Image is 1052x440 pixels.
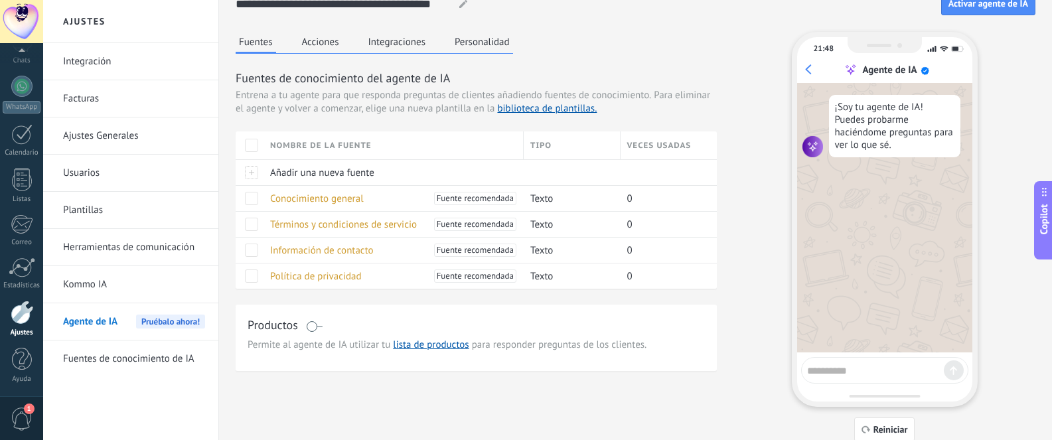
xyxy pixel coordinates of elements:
button: Integraciones [365,32,429,52]
div: Ajustes [3,329,41,337]
span: Agente de IA [63,303,117,340]
div: Términos y condiciones de servicio [263,212,517,237]
div: 0 [621,238,708,263]
span: Fuente recomendada [437,269,514,283]
span: Texto [530,244,553,257]
div: Listas [3,195,41,204]
a: biblioteca de plantillas. [497,102,597,115]
span: 1 [24,403,35,414]
a: Agente de IAPruébalo ahora! [63,303,205,340]
div: Estadísticas [3,281,41,290]
div: Ayuda [3,375,41,384]
a: lista de productos [393,338,469,351]
li: Plantillas [43,192,218,229]
span: Permite al agente de IA utilizar tu para responder preguntas de los clientes. [248,338,705,352]
span: Texto [530,192,553,205]
span: Conocimiento general [270,192,364,205]
div: Texto [524,212,614,237]
div: Información de contacto [263,238,517,263]
a: Fuentes de conocimiento de IA [63,340,205,378]
span: 0 [627,270,633,283]
li: Fuentes de conocimiento de IA [43,340,218,377]
span: Fuente recomendada [437,244,514,257]
li: Integración [43,43,218,80]
div: WhatsApp [3,101,40,113]
span: 0 [627,218,633,231]
div: 0 [621,186,708,211]
a: Kommo IA [63,266,205,303]
div: Política de privacidad [263,263,517,289]
h3: Fuentes de conocimiento del agente de IA [236,70,717,86]
span: Añadir una nueva fuente [270,167,374,179]
li: Ajustes Generales [43,117,218,155]
li: Herramientas de comunicación [43,229,218,266]
span: Reiniciar [873,425,908,434]
span: Texto [530,218,553,231]
button: Personalidad [451,32,513,52]
div: Texto [524,238,614,263]
span: Entrena a tu agente para que responda preguntas de clientes añadiendo fuentes de conocimiento. [236,89,651,102]
div: Correo [3,238,41,247]
span: Texto [530,270,553,283]
h3: Productos [248,317,298,333]
span: Copilot [1037,204,1051,234]
img: agent icon [802,136,824,157]
a: Plantillas [63,192,205,229]
div: 0 [621,212,708,237]
div: Conocimiento general [263,186,517,211]
div: Texto [524,186,614,211]
button: Acciones [299,32,342,52]
a: Ajustes Generales [63,117,205,155]
li: Facturas [43,80,218,117]
div: Veces usadas [621,131,717,159]
div: Agente de IA [862,64,917,76]
a: Facturas [63,80,205,117]
a: Usuarios [63,155,205,192]
div: Calendario [3,149,41,157]
div: ¡Soy tu agente de IA! Puedes probarme haciéndome preguntas para ver lo que sé. [829,95,960,157]
li: Usuarios [43,155,218,192]
span: Política de privacidad [270,270,362,283]
span: Información de contacto [270,244,374,257]
span: Pruébalo ahora! [136,315,205,329]
span: Fuente recomendada [437,218,514,231]
div: 21:48 [814,44,834,54]
span: Fuente recomendada [437,192,514,205]
div: Nombre de la fuente [263,131,523,159]
button: Fuentes [236,32,276,54]
span: Para eliminar el agente y volver a comenzar, elige una nueva plantilla en la [236,89,710,115]
span: Términos y condiciones de servicio [270,218,417,231]
span: 0 [627,192,633,205]
a: Herramientas de comunicación [63,229,205,266]
li: Kommo IA [43,266,218,303]
li: Agente de IA [43,303,218,340]
a: Integración [63,43,205,80]
span: 0 [627,244,633,257]
div: Texto [524,263,614,289]
div: 0 [621,263,708,289]
div: Tipo [524,131,620,159]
